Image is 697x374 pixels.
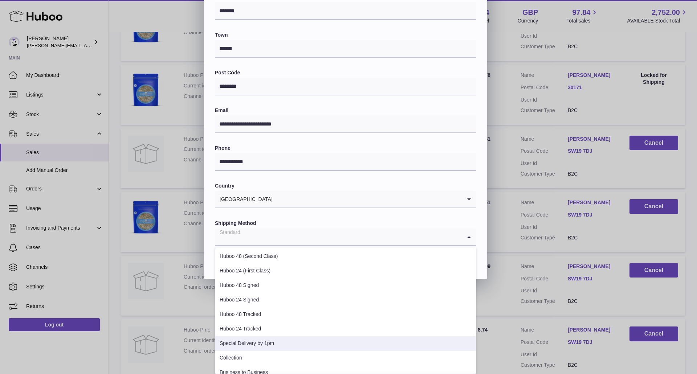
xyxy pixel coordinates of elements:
li: Huboo 48 Tracked [215,307,476,322]
span: [GEOGRAPHIC_DATA] [215,191,273,207]
div: Search for option [215,229,476,246]
li: Huboo 24 Signed [215,293,476,307]
li: Huboo 24 Tracked [215,322,476,336]
input: Search for option [273,191,462,207]
label: Phone [215,145,476,152]
li: Collection [215,351,476,365]
li: Special Delivery by 1pm [215,336,476,351]
div: Search for option [215,191,476,208]
label: Country [215,182,476,189]
label: Post Code [215,69,476,76]
label: Shipping Method [215,220,476,227]
label: Town [215,32,476,38]
input: Search for option [215,229,462,245]
label: Email [215,107,476,114]
li: Huboo 48 (Second Class) [215,249,476,264]
li: Huboo 24 (First Class) [215,264,476,278]
li: Huboo 48 Signed [215,278,476,293]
